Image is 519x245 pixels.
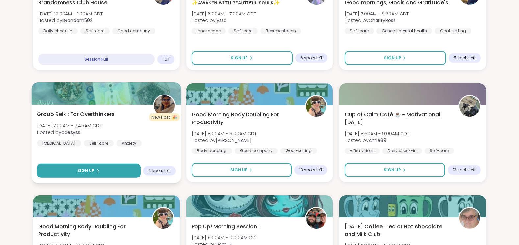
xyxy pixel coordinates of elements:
[38,17,103,24] span: Hosted by
[192,130,257,137] span: [DATE] 8:00AM - 9:00AM CDT
[61,129,80,136] b: odesyss
[459,96,480,117] img: Amie89
[345,148,380,154] div: Affirmations
[192,17,256,24] span: Hosted by
[345,223,451,238] span: [DATE] Coffee, Tea or Hot chocolate and Milk Club
[369,137,386,144] b: Amie89
[384,167,401,173] span: Sign Up
[148,168,170,173] span: 2 spots left
[376,28,432,34] div: General mental health
[300,55,322,61] span: 6 spots left
[453,167,476,173] span: 13 spots left
[80,28,110,34] div: Self-care
[260,28,301,34] div: Representation
[382,148,422,154] div: Daily check-in
[369,17,396,24] b: CharityRoss
[84,140,114,146] div: Self-care
[345,130,409,137] span: [DATE] 8:30AM - 9:00AM CDT
[345,17,409,24] span: Hosted by
[77,168,95,174] span: Sign Up
[62,17,92,24] b: BRandom502
[231,55,248,61] span: Sign Up
[192,11,256,17] span: [DATE] 6:00AM - 7:00AM CDT
[192,223,259,231] span: Pop Up! Morning Session!
[149,113,180,121] div: New Host! 🎉
[345,51,446,65] button: Sign Up
[216,137,252,144] b: [PERSON_NAME]
[37,129,102,136] span: Hosted by
[345,163,445,177] button: Sign Up
[192,137,257,144] span: Hosted by
[192,28,226,34] div: Inner peace
[37,110,115,118] span: Group Reiki: For Overthinkers
[192,111,298,126] span: Good Morning Body Doubling For Productivity
[230,167,247,173] span: Sign Up
[38,28,78,34] div: Daily check-in
[280,148,317,154] div: Goal-setting
[384,55,401,61] span: Sign Up
[38,11,103,17] span: [DATE] 12:00AM - 1:00AM CDT
[228,28,258,34] div: Self-care
[38,54,155,65] div: Session Full
[345,111,451,126] span: Cup of Calm Café ☕️ - Motivational [DATE]
[37,164,141,178] button: Sign Up
[112,28,155,34] div: Good company
[345,137,409,144] span: Hosted by
[192,163,292,177] button: Sign Up
[192,51,293,65] button: Sign Up
[37,140,81,146] div: [MEDICAL_DATA]
[38,223,145,238] span: Good Morning Body Doubling For Productivity
[345,11,409,17] span: [DATE] 7:00AM - 8:30AM CDT
[153,208,173,229] img: Adrienne_QueenOfTheDawn
[425,148,454,154] div: Self-care
[435,28,471,34] div: Goal-setting
[192,234,258,241] span: [DATE] 9:00AM - 10:00AM CDT
[216,17,227,24] b: lyssa
[454,55,476,61] span: 5 spots left
[345,28,374,34] div: Self-care
[299,167,322,173] span: 13 spots left
[192,148,232,154] div: Body doubling
[306,208,326,229] img: Dom_F
[117,140,142,146] div: Anxiety
[154,95,174,116] img: odesyss
[37,122,102,129] span: [DATE] 7:00AM - 7:45AM CDT
[235,148,278,154] div: Good company
[306,96,326,117] img: Adrienne_QueenOfTheDawn
[459,208,480,229] img: Susan
[163,57,169,62] span: Full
